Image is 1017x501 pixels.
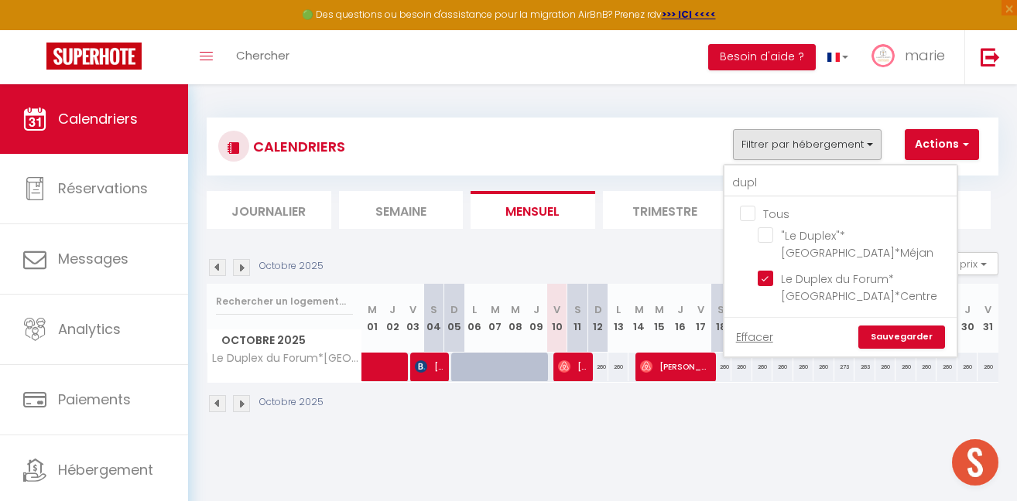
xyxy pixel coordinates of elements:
div: 283 [854,353,875,381]
abbr: V [409,302,416,317]
button: Filtrer par hébergement [733,129,882,160]
button: Besoin d'aide ? [708,44,816,70]
button: Actions [905,129,979,160]
a: >>> ICI <<<< [662,8,716,21]
div: 260 [957,353,978,381]
div: 260 [608,353,629,381]
li: Journalier [207,191,331,229]
abbr: M [511,302,520,317]
div: 260 [875,353,896,381]
span: [PERSON_NAME] [558,352,586,381]
abbr: J [677,302,683,317]
abbr: D [594,302,602,317]
th: 16 [669,284,690,353]
th: 17 [690,284,711,353]
img: ... [871,44,895,67]
abbr: M [491,302,500,317]
div: 260 [772,353,793,381]
span: Messages [58,249,128,268]
span: Hébergement [58,460,153,479]
abbr: V [553,302,560,317]
th: 13 [608,284,629,353]
span: Le Duplex du Forum*[GEOGRAPHIC_DATA]*Centre [210,353,365,364]
span: marie [905,46,945,65]
span: [PERSON_NAME] [640,352,710,381]
div: 260 [978,353,998,381]
th: 07 [485,284,506,353]
div: 260 [916,353,937,381]
abbr: L [472,302,477,317]
abbr: M [368,302,377,317]
img: logout [981,47,1000,66]
th: 12 [587,284,608,353]
th: 11 [567,284,588,353]
th: 02 [382,284,403,353]
th: 04 [423,284,444,353]
th: 30 [957,284,978,353]
div: 260 [813,353,834,381]
abbr: D [450,302,458,317]
span: Paiements [58,390,131,409]
h3: CALENDRIERS [249,129,345,164]
div: 260 [752,353,773,381]
li: Trimestre [603,191,728,229]
abbr: S [430,302,437,317]
abbr: J [389,302,395,317]
abbr: V [984,302,991,317]
span: Octobre 2025 [207,329,361,352]
abbr: J [964,302,971,317]
span: Le Duplex du Forum*[GEOGRAPHIC_DATA]*Centre [781,271,937,304]
th: 06 [464,284,485,353]
li: Mensuel [471,191,595,229]
abbr: M [635,302,644,317]
th: 10 [546,284,567,353]
a: ... marie [860,30,964,84]
div: Ouvrir le chat [952,439,998,486]
span: Réservations [58,179,148,198]
span: Calendriers [58,109,138,128]
div: 260 [937,353,957,381]
abbr: S [717,302,724,317]
div: 273 [834,353,855,381]
abbr: M [655,302,664,317]
a: Sauvegarder [858,325,945,349]
th: 01 [362,284,383,353]
img: Super Booking [46,43,142,70]
div: 260 [731,353,752,381]
span: Chercher [236,47,289,63]
a: Chercher [224,30,301,84]
a: Effacer [736,329,773,346]
p: Octobre 2025 [259,395,324,410]
div: 260 [895,353,916,381]
span: "Le Duplex"*[GEOGRAPHIC_DATA]*Méjan [781,228,933,261]
th: 05 [444,284,465,353]
th: 31 [978,284,998,353]
abbr: J [533,302,539,317]
abbr: S [574,302,581,317]
th: 14 [628,284,649,353]
span: Analytics [58,319,121,339]
th: 03 [403,284,424,353]
div: 260 [587,353,608,381]
abbr: V [697,302,704,317]
input: Rechercher un logement... [724,169,957,197]
div: Filtrer par hébergement [723,164,958,358]
abbr: L [616,302,621,317]
div: 260 [793,353,814,381]
p: Octobre 2025 [259,259,324,274]
th: 15 [649,284,670,353]
th: 09 [526,284,547,353]
span: [PERSON_NAME] [415,352,443,381]
div: 260 [711,353,732,381]
input: Rechercher un logement... [216,288,353,315]
li: Semaine [339,191,464,229]
th: 08 [505,284,526,353]
th: 18 [711,284,732,353]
